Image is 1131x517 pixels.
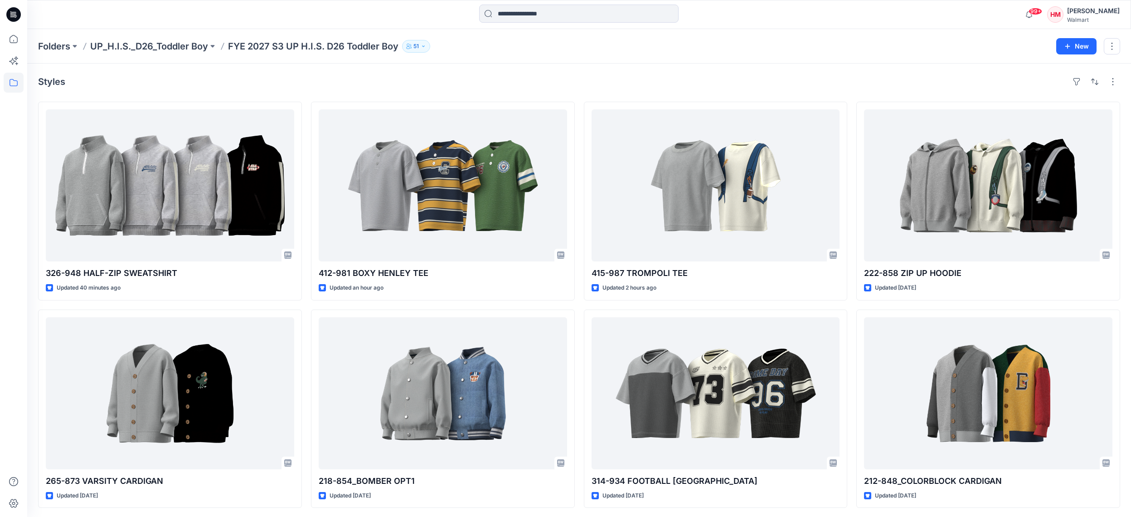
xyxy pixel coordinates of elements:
a: 314-934 FOOTBALL JERSEY [592,317,840,469]
a: Folders [38,40,70,53]
p: 314-934 FOOTBALL [GEOGRAPHIC_DATA] [592,475,840,487]
p: Updated 2 hours ago [602,283,656,293]
h4: Styles [38,76,65,87]
p: Updated [DATE] [875,491,916,501]
p: Updated [DATE] [602,491,644,501]
a: UP_H.I.S._D26_Toddler Boy [90,40,208,53]
p: 51 [413,41,419,51]
a: 326-948 HALF-ZIP SWEATSHIRT [46,109,294,261]
button: New [1056,38,1097,54]
button: 51 [402,40,430,53]
p: 212-848_COLORBLOCK CARDIGAN [864,475,1112,487]
p: Updated [DATE] [57,491,98,501]
div: Walmart [1067,16,1120,23]
p: FYE 2027 S3 UP H.I.S. D26 Toddler Boy [228,40,398,53]
p: 265-873 VARSITY CARDIGAN [46,475,294,487]
a: 415-987 TROMPOLI TEE [592,109,840,261]
div: HM [1047,6,1063,23]
p: 326-948 HALF-ZIP SWEATSHIRT [46,267,294,280]
span: 99+ [1029,8,1042,15]
p: Updated an hour ago [330,283,383,293]
p: 415-987 TROMPOLI TEE [592,267,840,280]
a: 218-854_BOMBER OPT1 [319,317,567,469]
a: 222-858 ZIP UP HOODIE [864,109,1112,261]
p: 218-854_BOMBER OPT1 [319,475,567,487]
a: 212-848_COLORBLOCK CARDIGAN [864,317,1112,469]
p: Updated [DATE] [330,491,371,501]
p: 412-981 BOXY HENLEY TEE [319,267,567,280]
p: Updated 40 minutes ago [57,283,121,293]
a: 412-981 BOXY HENLEY TEE [319,109,567,261]
p: 222-858 ZIP UP HOODIE [864,267,1112,280]
div: [PERSON_NAME] [1067,5,1120,16]
a: 265-873 VARSITY CARDIGAN [46,317,294,469]
p: Updated [DATE] [875,283,916,293]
